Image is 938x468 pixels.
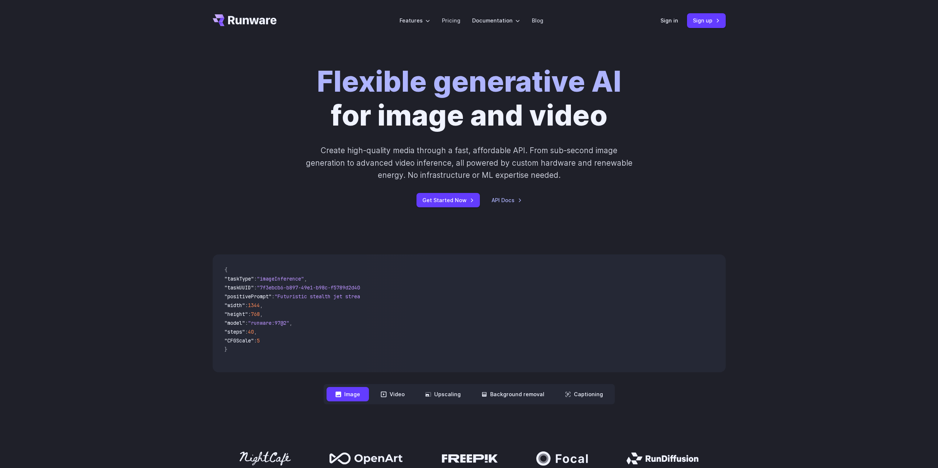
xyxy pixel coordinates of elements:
[251,311,260,317] span: 768
[416,387,470,401] button: Upscaling
[245,328,248,335] span: :
[305,144,633,181] p: Create high-quality media through a fast, affordable API. From sub-second image generation to adv...
[224,346,227,353] span: }
[224,320,245,326] span: "model"
[289,320,292,326] span: ,
[224,337,254,344] span: "CFGScale"
[224,284,254,291] span: "taskUUID"
[372,387,414,401] button: Video
[317,65,621,133] h1: for image and video
[442,16,460,25] a: Pricing
[224,302,245,309] span: "width"
[254,284,257,291] span: :
[660,16,678,25] a: Sign in
[213,14,277,26] a: Go to /
[260,311,263,317] span: ,
[532,16,543,25] a: Blog
[254,337,257,344] span: :
[248,311,251,317] span: :
[472,16,520,25] label: Documentation
[257,275,304,282] span: "imageInference"
[275,293,543,300] span: "Futuristic stealth jet streaking through a neon-lit cityscape with glowing purple exhaust"
[248,328,254,335] span: 40
[317,64,621,99] strong: Flexible generative AI
[224,293,272,300] span: "positivePrompt"
[400,16,430,25] label: Features
[254,328,257,335] span: ,
[687,13,726,28] a: Sign up
[327,387,369,401] button: Image
[260,302,263,309] span: ,
[257,284,369,291] span: "7f3ebcb6-b897-49e1-b98c-f5789d2d40d7"
[254,275,257,282] span: :
[245,320,248,326] span: :
[224,328,245,335] span: "steps"
[245,302,248,309] span: :
[224,311,248,317] span: "height"
[416,193,480,207] a: Get Started Now
[224,275,254,282] span: "taskType"
[257,337,260,344] span: 5
[248,320,289,326] span: "runware:97@2"
[224,267,227,273] span: {
[473,387,553,401] button: Background removal
[304,275,307,282] span: ,
[248,302,260,309] span: 1344
[556,387,612,401] button: Captioning
[492,196,522,204] a: API Docs
[272,293,275,300] span: :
